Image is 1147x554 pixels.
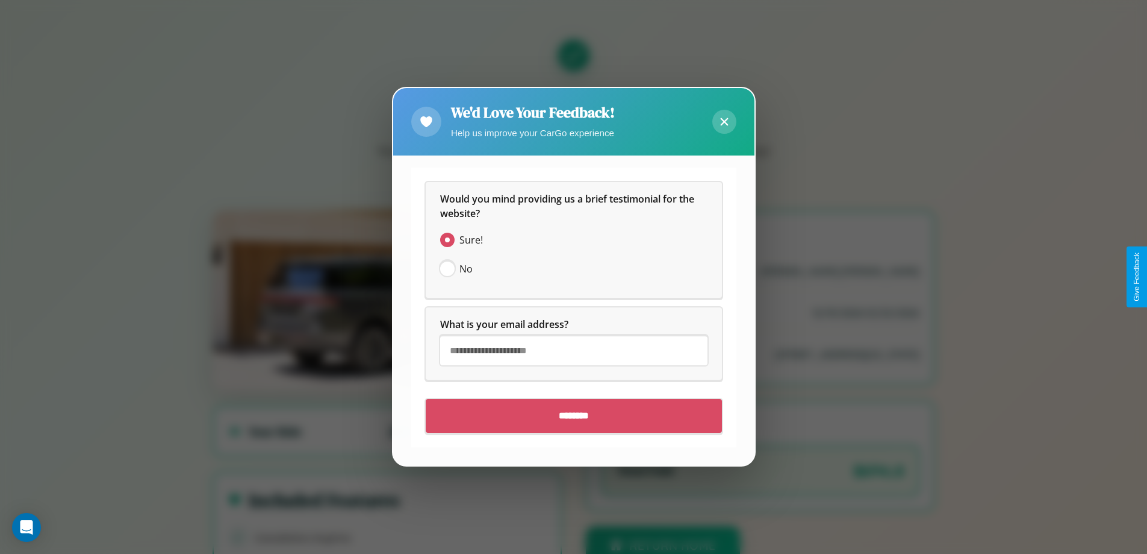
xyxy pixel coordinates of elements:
[440,193,697,221] span: Would you mind providing us a brief testimonial for the website?
[440,318,568,332] span: What is your email address?
[451,102,615,122] h2: We'd Love Your Feedback!
[1133,253,1141,301] div: Give Feedback
[12,513,41,542] div: Open Intercom Messenger
[451,125,615,141] p: Help us improve your CarGo experience
[459,233,483,248] span: Sure!
[459,262,473,277] span: No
